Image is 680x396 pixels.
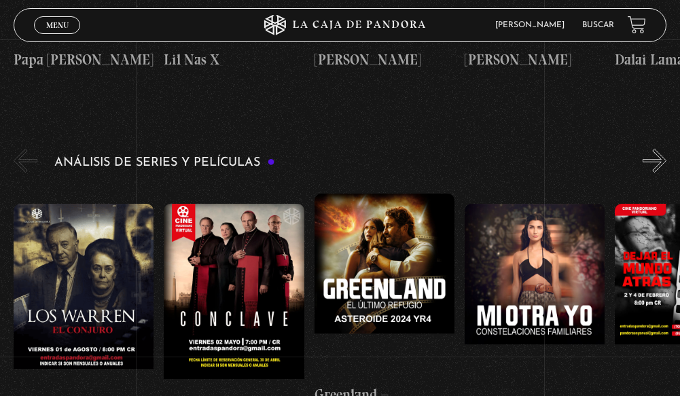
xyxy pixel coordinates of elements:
h4: Papa [PERSON_NAME] [14,49,154,71]
span: Menu [46,21,69,29]
button: Previous [14,149,37,173]
h4: [PERSON_NAME] [315,49,454,71]
h4: Lil Nas X [164,49,304,71]
button: Next [643,149,666,173]
h3: Análisis de series y películas [54,156,275,169]
h4: [PERSON_NAME] [465,49,605,71]
span: [PERSON_NAME] [488,21,578,29]
a: Buscar [582,21,614,29]
span: Cerrar [41,32,73,41]
a: View your shopping cart [628,16,646,34]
